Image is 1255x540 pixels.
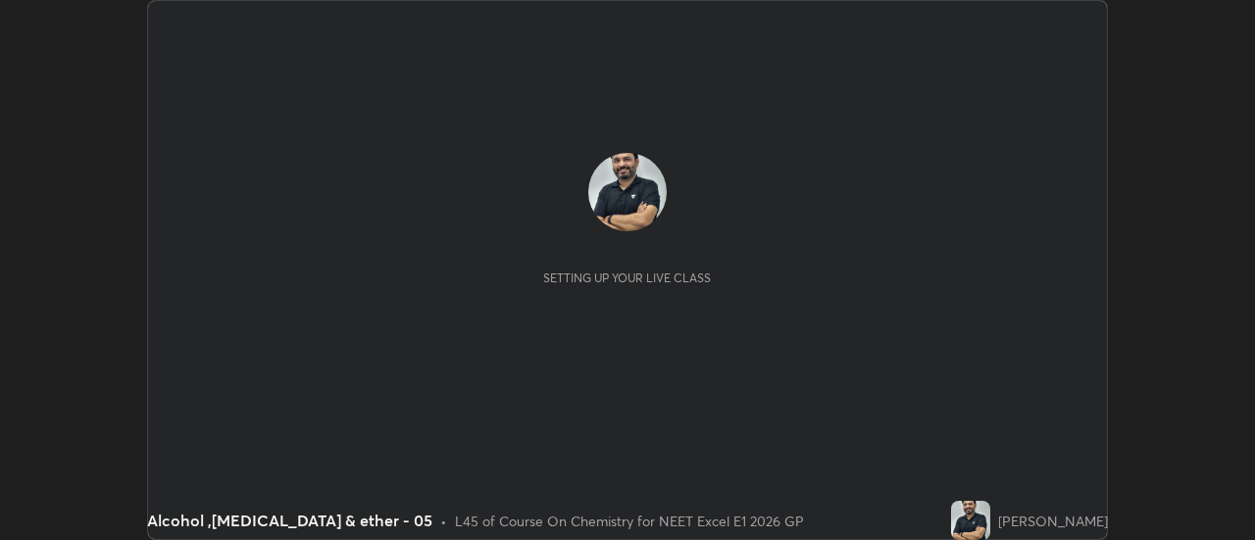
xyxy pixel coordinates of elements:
[543,270,711,285] div: Setting up your live class
[588,153,667,231] img: 3a61587e9e7148d38580a6d730a923df.jpg
[951,501,990,540] img: 3a61587e9e7148d38580a6d730a923df.jpg
[147,509,432,532] div: Alcohol ,[MEDICAL_DATA] & ether - 05
[455,511,804,531] div: L45 of Course On Chemistry for NEET Excel E1 2026 GP
[998,511,1108,531] div: [PERSON_NAME]
[440,511,447,531] div: •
